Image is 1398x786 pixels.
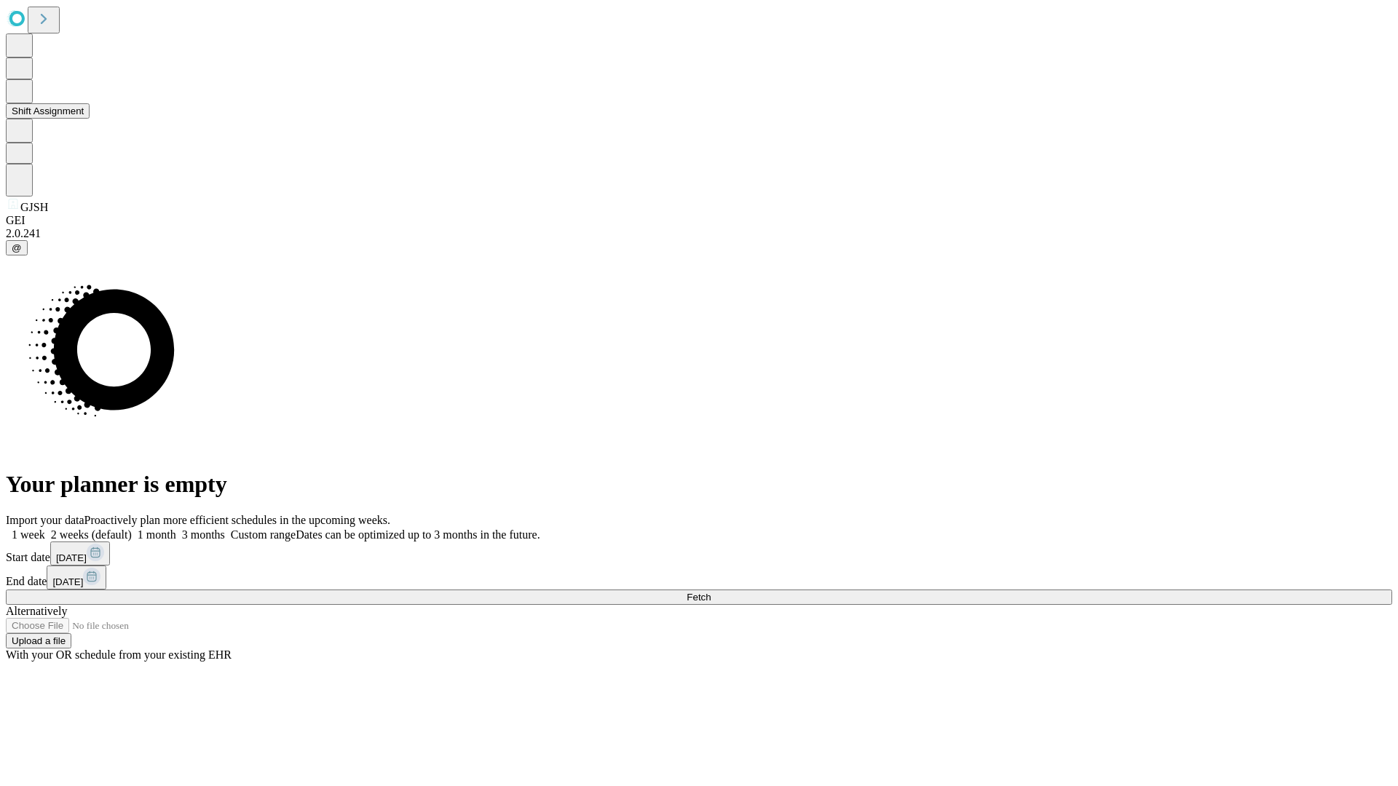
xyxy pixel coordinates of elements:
[12,242,22,253] span: @
[6,103,90,119] button: Shift Assignment
[47,565,106,589] button: [DATE]
[6,589,1392,605] button: Fetch
[231,528,296,541] span: Custom range
[12,528,45,541] span: 1 week
[56,552,87,563] span: [DATE]
[687,592,711,603] span: Fetch
[6,633,71,648] button: Upload a file
[6,541,1392,565] div: Start date
[20,201,48,213] span: GJSH
[51,528,132,541] span: 2 weeks (default)
[52,576,83,587] span: [DATE]
[50,541,110,565] button: [DATE]
[6,214,1392,227] div: GEI
[296,528,540,541] span: Dates can be optimized up to 3 months in the future.
[6,240,28,255] button: @
[6,514,84,526] span: Import your data
[84,514,390,526] span: Proactively plan more efficient schedules in the upcoming weeks.
[6,471,1392,498] h1: Your planner is empty
[138,528,176,541] span: 1 month
[6,605,67,617] span: Alternatively
[6,227,1392,240] div: 2.0.241
[6,565,1392,589] div: End date
[182,528,225,541] span: 3 months
[6,648,232,661] span: With your OR schedule from your existing EHR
